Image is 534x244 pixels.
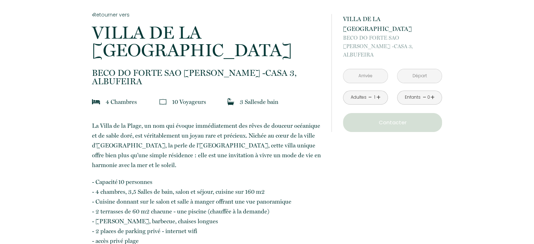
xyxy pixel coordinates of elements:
[397,69,442,83] input: Départ
[159,98,166,105] img: guests
[376,92,381,103] a: +
[427,94,430,101] div: 0
[430,92,435,103] a: +
[92,69,322,86] p: ALBUFEIRA
[422,92,426,103] a: -
[172,97,206,107] p: 10 Voyageur
[405,94,421,101] div: Enfants
[343,113,442,132] button: Contacter
[343,34,442,51] span: BECO DO FORTE SAO [PERSON_NAME] -CASA 3,
[345,118,440,127] p: Contacter
[373,94,376,101] div: 1
[368,92,372,103] a: -
[92,24,322,59] p: VILLA DE LA [GEOGRAPHIC_DATA]
[92,69,322,77] span: BECO DO FORTE SAO [PERSON_NAME] -CASA 3,
[343,69,388,83] input: Arrivée
[92,11,322,19] a: Retourner vers
[106,97,137,107] p: 4 Chambre
[257,98,259,105] span: s
[350,94,366,101] div: Adultes
[343,34,442,59] p: ALBUFEIRA
[204,98,206,105] span: s
[343,14,442,34] p: VILLA DE LA [GEOGRAPHIC_DATA]
[134,98,137,105] span: s
[240,97,278,107] p: 3 Salle de bain
[92,121,322,170] p: La Villa de la Plage, un nom qui évoque immédiatement des rêves de douceur océanique et de sable ...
